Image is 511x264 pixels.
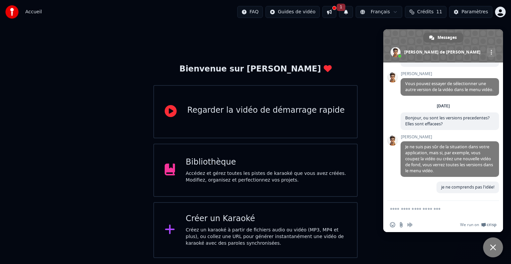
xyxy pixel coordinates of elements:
div: Bienvenue sur [PERSON_NAME] [179,64,331,74]
span: Insérer un emoji [390,222,395,227]
span: 1 [337,4,345,11]
div: Créez un karaoké à partir de fichiers audio ou vidéo (MP3, MP4 et plus), ou collez une URL pour g... [186,227,346,247]
span: 11 [436,9,442,15]
div: Accédez et gérez toutes les pistes de karaoké que vous avez créées. Modifiez, organisez et perfec... [186,170,346,184]
span: Je ne suis pas sûr de la situation dans votre application, mais si, par exemple, vous coupez la v... [405,144,493,174]
a: We run onCrisp [460,222,496,227]
div: [DATE] [437,104,450,108]
span: [PERSON_NAME] [401,71,499,76]
button: Paramètres [449,6,492,18]
span: Bonjour, ou sont les versions precedentes? Elles sont effacees? [405,115,489,127]
button: 1 [339,6,353,18]
div: Fermer le chat [483,237,503,257]
span: Vous pouvez essayer de sélectionner une autre version de la vidéo dans le menu vidéo. [405,81,493,92]
span: [PERSON_NAME] [401,135,499,139]
button: FAQ [237,6,263,18]
span: Message audio [407,222,413,227]
div: Paramètres [461,9,488,15]
div: Bibliothèque [186,157,346,168]
span: Crédits [417,9,433,15]
div: Messages [423,33,463,43]
textarea: Entrez votre message... [390,206,482,212]
nav: breadcrumb [25,9,42,15]
div: Créer un Karaoké [186,213,346,224]
img: youka [5,5,19,19]
button: Crédits11 [405,6,446,18]
span: Envoyer un fichier [399,222,404,227]
span: Crisp [487,222,496,227]
span: Accueil [25,9,42,15]
span: Messages [437,33,457,43]
div: Regarder la vidéo de démarrage rapide [187,105,345,116]
button: Guides de vidéo [265,6,320,18]
span: We run on [460,222,479,227]
span: je ne comprends pas l'idée! [441,184,494,190]
div: Autres canaux [487,48,496,57]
